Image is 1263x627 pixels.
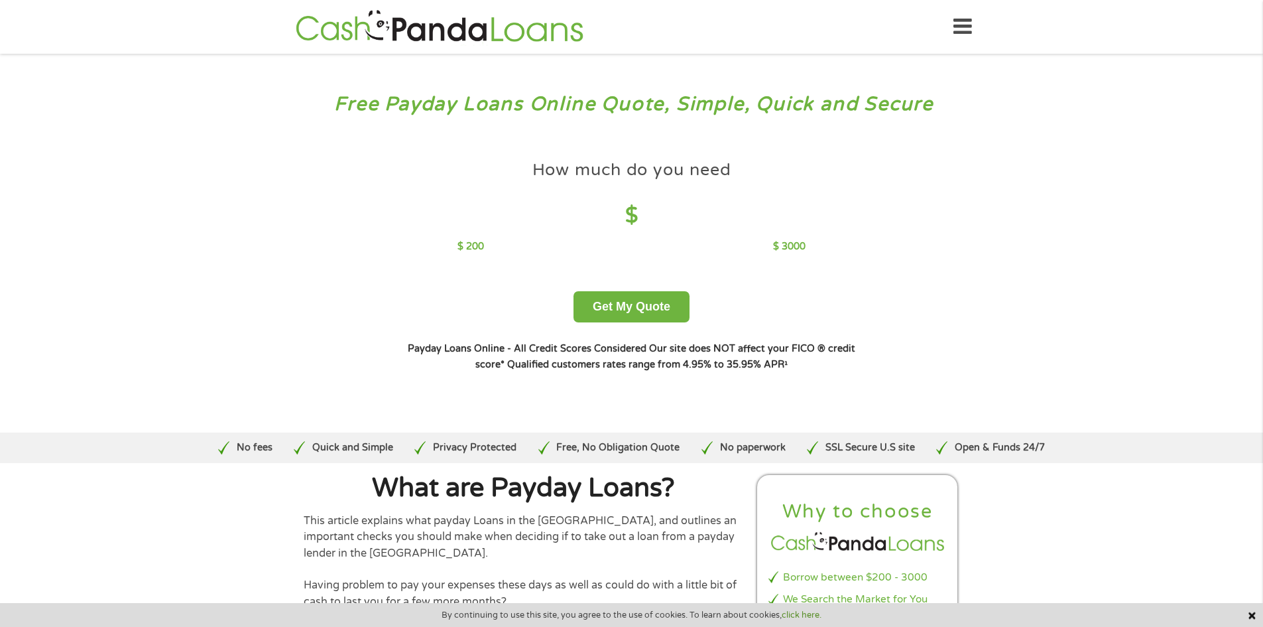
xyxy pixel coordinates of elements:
p: No fees [237,441,272,455]
p: $ 3000 [773,240,806,254]
p: Having problem to pay your expenses these days as well as could do with a little bit of cash to l... [304,577,744,610]
p: Free, No Obligation Quote [556,441,680,455]
h4: $ [457,202,806,230]
p: This article explains what payday Loans in the [GEOGRAPHIC_DATA], and outlines an important check... [304,513,744,561]
strong: Our site does NOT affect your FICO ® credit score* [475,343,855,370]
h1: What are Payday Loans? [304,475,744,502]
h3: Free Payday Loans Online Quote, Simple, Quick and Secure [38,92,1225,117]
h2: Why to choose [768,500,947,524]
strong: Qualified customers rates range from 4.95% to 35.95% APR¹ [507,359,788,370]
h4: How much do you need [532,159,731,181]
p: Quick and Simple [312,441,393,455]
p: No paperwork [720,441,786,455]
li: We Search the Market for You [768,592,947,607]
a: click here. [782,610,821,620]
img: GetLoanNow Logo [292,8,587,46]
strong: Payday Loans Online - All Credit Scores Considered [408,343,646,354]
p: $ 200 [457,240,484,254]
li: Borrow between $200 - 3000 [768,570,947,585]
p: Privacy Protected [433,441,516,455]
span: By continuing to use this site, you agree to the use of cookies. To learn about cookies, [442,610,821,620]
button: Get My Quote [573,291,690,322]
p: Open & Funds 24/7 [955,441,1045,455]
p: SSL Secure U.S site [825,441,915,455]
